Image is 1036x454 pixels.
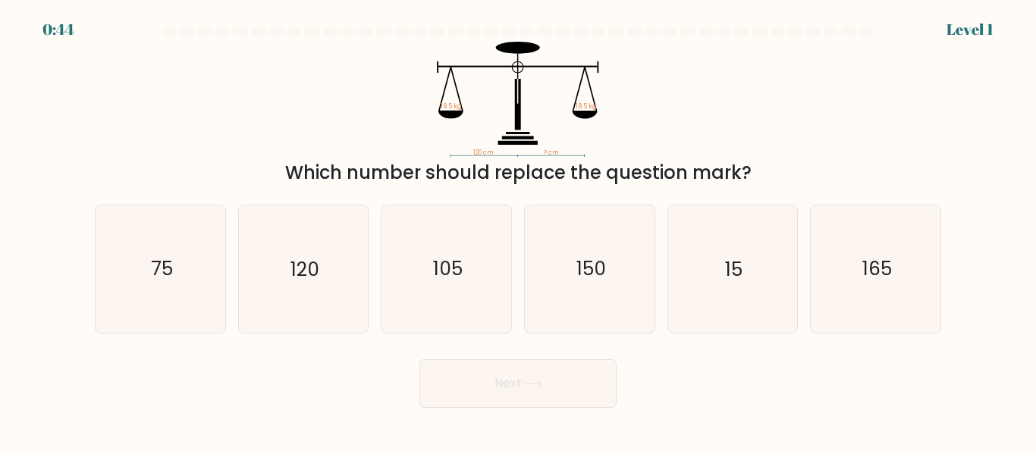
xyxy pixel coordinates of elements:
[725,256,742,283] text: 15
[441,102,462,111] tspan: 18.5 kg
[576,102,597,111] tspan: 18.5 kg
[862,256,892,283] text: 165
[104,159,932,186] div: Which number should replace the question mark?
[290,256,319,283] text: 120
[433,256,463,283] text: 105
[947,18,994,41] div: Level 1
[474,148,494,157] tspan: 120 cm
[576,256,605,283] text: 150
[42,18,74,41] div: 0:44
[150,256,172,283] text: 75
[419,359,617,408] button: Next
[544,148,559,157] tspan: ? cm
